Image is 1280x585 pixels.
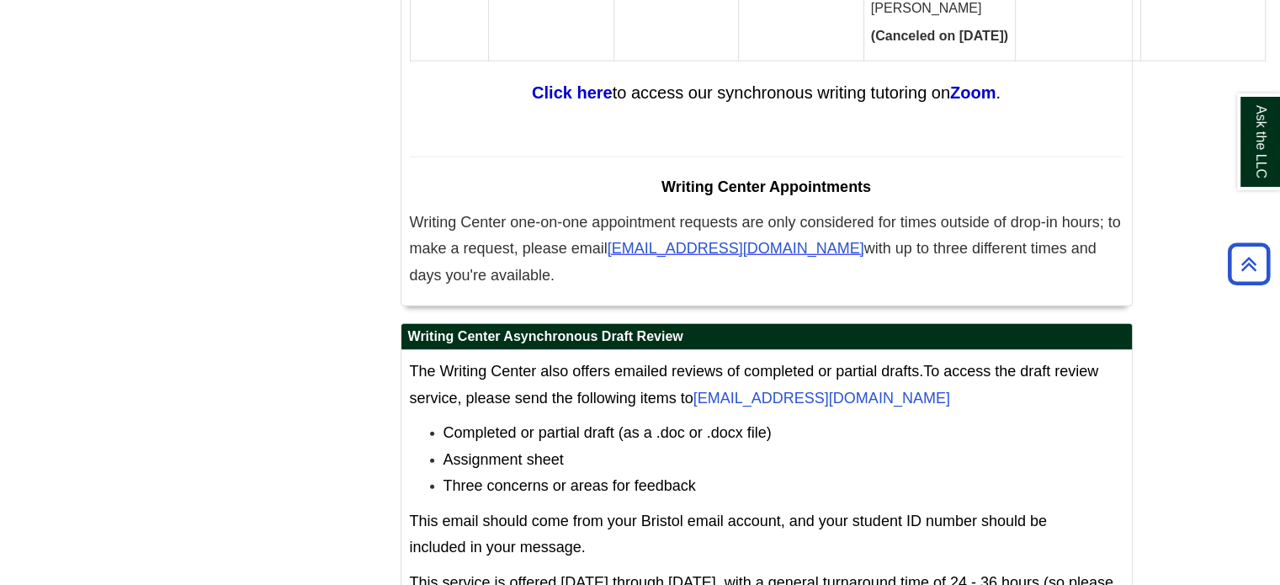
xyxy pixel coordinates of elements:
[410,363,924,380] span: The Writing Center also offers emailed reviews of completed or partial drafts.
[1222,253,1276,275] a: Back to Top
[443,424,772,441] span: Completed or partial draft (as a .doc or .docx file)
[443,477,696,494] span: Three concerns or areas for feedback
[443,451,564,468] span: Assignment sheet
[410,240,1097,284] span: with up to three different times and days you're available.
[693,390,950,407] a: [EMAIL_ADDRESS][DOMAIN_NAME]
[410,214,1121,258] span: Writing Center one-on-one appointment requests are only considered for times outside of drop-in h...
[410,363,1099,407] span: To access the draft review service, please send the following items to
[401,324,1132,350] h2: Writing Center Asynchronous Draft Review
[532,83,613,102] a: Click here
[950,83,996,102] a: Zoom
[613,83,950,102] span: to access our synchronous writing tutoring on
[608,240,864,257] span: [EMAIL_ADDRESS][DOMAIN_NAME]
[608,242,864,256] a: [EMAIL_ADDRESS][DOMAIN_NAME]
[661,178,871,195] span: Writing Center Appointments
[410,513,1047,556] span: This email should come from your Bristol email account, and your student ID number should be incl...
[996,83,1001,102] span: .
[871,29,1008,43] strong: (Canceled on [DATE])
